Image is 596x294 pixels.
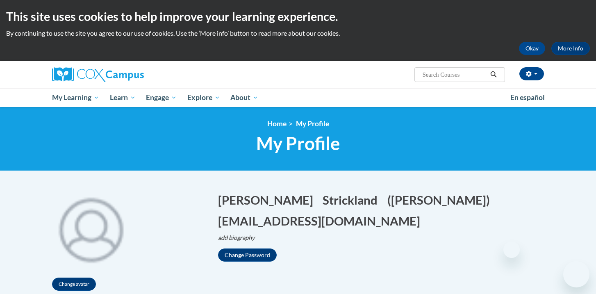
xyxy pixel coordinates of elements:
[519,42,545,55] button: Okay
[519,67,544,80] button: Account Settings
[256,132,340,154] span: My Profile
[422,70,487,80] input: Search Courses
[218,234,255,241] i: add biography
[141,88,182,107] a: Engage
[218,233,262,242] button: Edit biography
[323,191,383,208] button: Edit last name
[182,88,225,107] a: Explore
[296,119,329,128] span: My Profile
[47,88,105,107] a: My Learning
[110,93,136,103] span: Learn
[146,93,177,103] span: Engage
[503,242,520,258] iframe: Close message
[52,67,144,82] img: Cox Campus
[551,42,590,55] a: More Info
[230,93,258,103] span: About
[510,93,545,102] span: En español
[6,8,590,25] h2: This site uses cookies to help improve your learning experience.
[218,248,277,262] button: Change Password
[105,88,141,107] a: Learn
[218,191,318,208] button: Edit first name
[187,93,220,103] span: Explore
[218,212,425,229] button: Edit email address
[46,183,136,273] img: profile avatar
[225,88,264,107] a: About
[487,70,500,80] button: Search
[563,261,589,287] iframe: Button to launch messaging window
[505,89,550,106] a: En español
[46,183,136,273] div: Click to change the profile picture
[40,88,556,107] div: Main menu
[6,29,590,38] p: By continuing to use the site you agree to our use of cookies. Use the ‘More info’ button to read...
[267,119,287,128] a: Home
[52,93,99,103] span: My Learning
[52,278,96,291] button: Change avatar
[387,191,495,208] button: Edit screen name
